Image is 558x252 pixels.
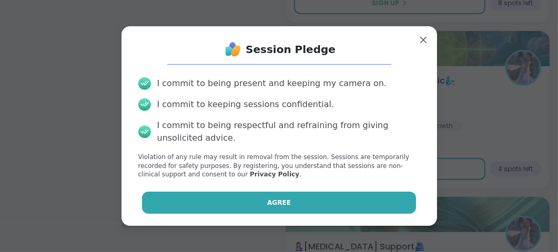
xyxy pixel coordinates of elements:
div: I commit to being present and keeping my camera on. [157,77,387,90]
span: Agree [267,198,291,207]
p: Violation of any rule may result in removal from the session. Sessions are temporarily recorded f... [138,153,420,179]
h1: Session Pledge [246,42,336,57]
img: ShareWell Logo [222,39,244,60]
a: Privacy Policy [250,171,299,178]
div: I commit to being respectful and refraining from giving unsolicited advice. [157,119,420,144]
button: Agree [142,192,416,214]
div: I commit to keeping sessions confidential. [157,98,334,111]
